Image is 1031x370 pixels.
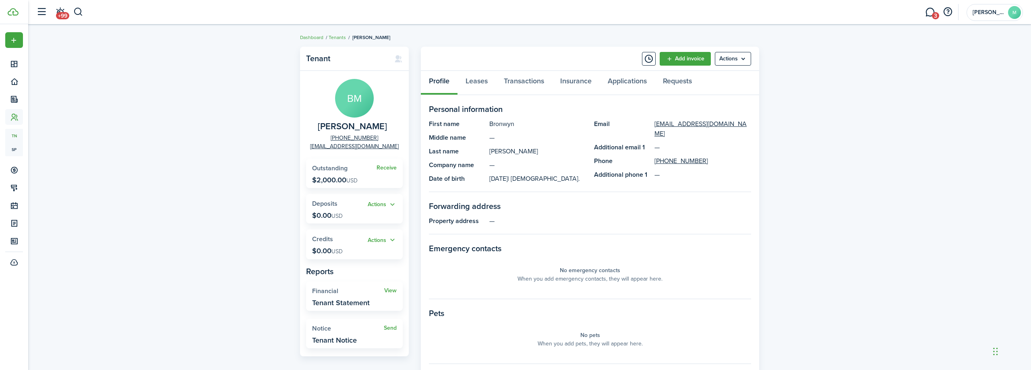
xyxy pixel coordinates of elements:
panel-main-section-title: Emergency contacts [429,242,751,254]
avatar-text: BM [335,79,374,118]
button: Open menu [368,236,397,245]
a: [EMAIL_ADDRESS][DOMAIN_NAME] [310,142,399,151]
a: Notifications [52,2,68,23]
a: [PHONE_NUMBER] [654,156,708,166]
widget-stats-description: Tenant Notice [312,336,357,344]
widget-stats-description: Tenant Statement [312,299,370,307]
panel-main-title: Phone [594,156,650,166]
a: tn [5,129,23,143]
span: USD [346,176,358,185]
span: [PERSON_NAME] [352,34,390,41]
a: Tenants [329,34,346,41]
panel-main-section-title: Personal information [429,103,751,115]
button: Actions [368,236,397,245]
span: Outstanding [312,163,348,173]
button: Timeline [642,52,656,66]
span: Mikhail [973,10,1005,15]
panel-main-description: [DATE] [489,174,586,184]
a: View [384,287,397,294]
a: Dashboard [300,34,323,41]
a: Leases [458,71,496,95]
a: Transactions [496,71,552,95]
p: $0.00 [312,211,343,219]
span: Bronwyn McKenzie [318,122,387,132]
avatar-text: M [1008,6,1021,19]
p: $2,000.00 [312,176,358,184]
a: Send [384,325,397,331]
p: $0.00 [312,247,343,255]
panel-main-description: — [489,133,586,143]
a: Receive [377,165,397,171]
button: Search [73,5,83,19]
button: Open menu [715,52,751,66]
panel-main-title: Tenant [306,54,386,63]
panel-main-description: — [489,160,586,170]
a: Requests [655,71,700,95]
button: Open menu [368,200,397,209]
a: Add invoice [660,52,711,66]
div: Drag [993,339,998,364]
a: sp [5,143,23,156]
widget-stats-title: Notice [312,325,384,332]
widget-stats-title: Financial [312,287,384,295]
button: Actions [368,200,397,209]
panel-main-placeholder-title: No emergency contacts [560,266,620,275]
panel-main-title: Date of birth [429,174,485,184]
panel-main-title: Email [594,119,650,138]
menu-btn: Actions [715,52,751,66]
panel-main-placeholder-description: When you add emergency contacts, they will appear here. [518,275,662,283]
a: Applications [600,71,655,95]
button: Open menu [5,32,23,48]
span: Credits [312,234,333,244]
panel-main-title: Last name [429,147,485,156]
button: Open resource center [941,5,954,19]
panel-main-description: — [489,216,751,226]
span: USD [331,247,343,256]
panel-main-placeholder-description: When you add pets, they will appear here. [538,339,643,348]
a: Insurance [552,71,600,95]
span: USD [331,212,343,220]
span: Deposits [312,199,337,208]
panel-main-subtitle: Reports [306,265,403,277]
panel-main-section-title: Pets [429,307,751,319]
span: | [DEMOGRAPHIC_DATA]. [508,174,580,183]
img: TenantCloud [8,8,19,16]
panel-main-title: Property address [429,216,485,226]
panel-main-title: Middle name [429,133,485,143]
panel-main-title: First name [429,119,485,129]
span: +99 [56,12,69,19]
button: Open sidebar [34,4,49,20]
panel-main-placeholder-title: No pets [580,331,600,339]
a: [EMAIL_ADDRESS][DOMAIN_NAME] [654,119,751,138]
panel-main-description: Bronwyn [489,119,586,129]
a: [PHONE_NUMBER] [331,134,378,142]
panel-main-title: Company name [429,160,485,170]
a: Messaging [922,2,938,23]
panel-main-section-title: Forwarding address [429,200,751,212]
panel-main-title: Additional phone 1 [594,170,650,180]
span: 3 [932,12,939,19]
panel-main-description: [PERSON_NAME] [489,147,586,156]
panel-main-title: Additional email 1 [594,143,650,152]
iframe: Chat Widget [897,283,1031,370]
